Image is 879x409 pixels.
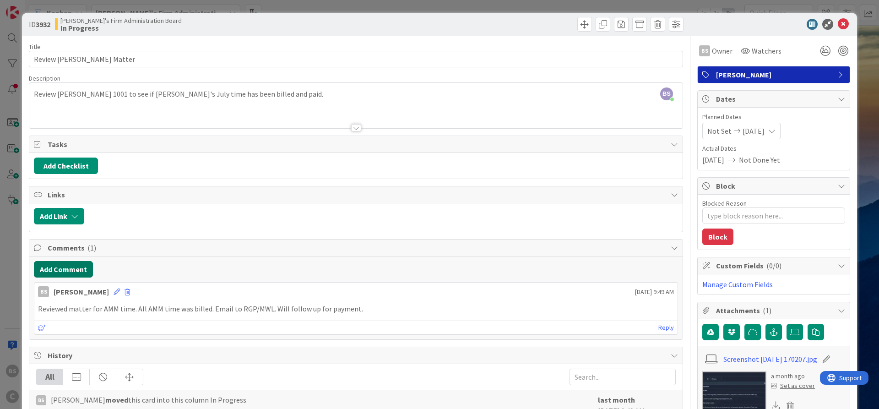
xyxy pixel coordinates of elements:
span: ( 1 ) [763,306,771,315]
p: Review [PERSON_NAME] 1001 to see if [PERSON_NAME]'s July time has been billed and paid. [34,89,678,99]
span: Block [716,180,833,191]
input: Search... [570,369,676,385]
div: [PERSON_NAME] [54,286,109,297]
span: Planned Dates [702,112,845,122]
span: ( 0/0 ) [766,261,781,270]
span: [PERSON_NAME]'s Firm Administration Board [60,17,182,24]
div: BS [36,395,46,405]
span: [DATE] 9:49 AM [635,287,674,297]
button: Add Link [34,208,84,224]
p: Reviewed matter for AMM time. All AMM time was billed. Email to RGP/MWL. Will follow up for payment. [38,304,674,314]
button: Block [702,229,733,245]
div: BS [699,45,710,56]
b: moved [105,395,128,404]
span: Description [29,74,60,82]
span: Support [19,1,42,12]
span: Not Set [707,125,732,136]
span: BS [660,87,673,100]
a: Screenshot [DATE] 170207.jpg [723,354,817,365]
div: All [37,369,63,385]
div: BS [38,286,49,297]
a: Reply [658,322,674,333]
b: last month [598,395,635,404]
span: Comments [48,242,666,253]
span: [DATE] [743,125,765,136]
b: 3932 [36,20,50,29]
label: Title [29,43,41,51]
span: Dates [716,93,833,104]
button: Add Checklist [34,158,98,174]
span: Custom Fields [716,260,833,271]
span: Watchers [752,45,781,56]
span: [PERSON_NAME] this card into this column In Progress [51,394,246,405]
span: Not Done Yet [739,154,780,165]
span: History [48,350,666,361]
span: [PERSON_NAME] [716,69,833,80]
span: [DATE] [702,154,724,165]
span: ( 1 ) [87,243,96,252]
b: In Progress [60,24,182,32]
span: ID [29,19,50,30]
span: Links [48,189,666,200]
span: Actual Dates [702,144,845,153]
div: Set as cover [771,381,815,391]
span: Attachments [716,305,833,316]
span: Owner [712,45,732,56]
div: a month ago [771,371,815,381]
input: type card name here... [29,51,683,67]
button: Add Comment [34,261,93,278]
span: Tasks [48,139,666,150]
label: Blocked Reason [702,199,747,207]
a: Manage Custom Fields [702,280,773,289]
